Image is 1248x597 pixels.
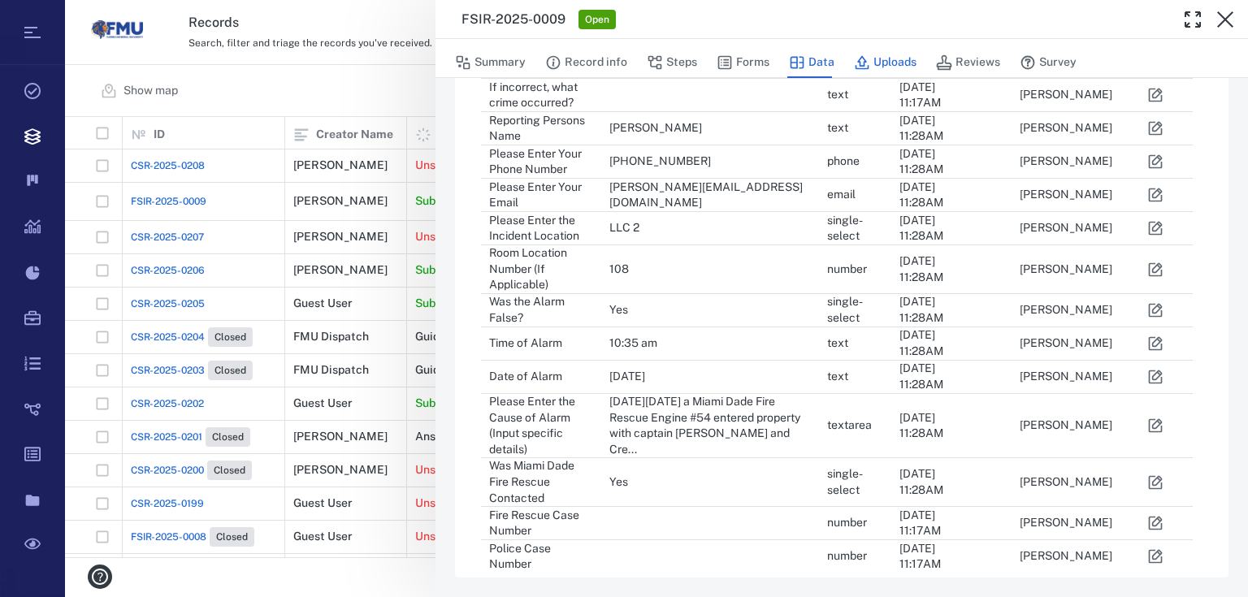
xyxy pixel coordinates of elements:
[489,213,593,244] div: Please Enter the Incident Location
[899,146,943,178] div: [DATE] 11:28AM
[489,335,562,352] div: Time of Alarm
[609,302,628,318] div: Yes
[582,13,613,27] span: Open
[899,327,943,359] div: [DATE] 11:28AM
[899,113,943,145] div: [DATE] 11:28AM
[609,120,702,136] div: [PERSON_NAME]
[1020,515,1112,531] div: [PERSON_NAME]
[827,417,872,434] div: textarea
[489,458,593,506] div: Was Miami Dade Fire Rescue Contacted
[936,47,1000,78] button: Reviews
[1209,3,1241,36] button: Close
[489,113,593,145] div: Reporting Persons Name
[717,47,769,78] button: Forms
[1020,262,1112,278] div: [PERSON_NAME]
[899,508,941,539] div: [DATE] 11:17AM
[461,10,565,29] h3: FSIR-2025-0009
[827,120,848,136] div: text
[827,87,848,103] div: text
[489,369,562,385] div: Date of Alarm
[489,508,593,539] div: Fire Rescue Case Number
[37,11,70,26] span: Help
[899,180,943,211] div: [DATE] 11:28AM
[489,80,593,111] div: If incorrect, what crime occurred?
[609,394,810,457] div: [DATE][DATE] a Miami Dade Fire Rescue Engine #54 entered property with captain [PERSON_NAME] and ...
[1020,220,1112,236] div: [PERSON_NAME]
[609,262,629,278] div: 108
[1020,120,1112,136] div: [PERSON_NAME]
[1020,87,1112,103] div: [PERSON_NAME]
[609,474,628,491] div: Yes
[647,47,697,78] button: Steps
[1020,417,1112,434] div: [PERSON_NAME]
[827,548,867,565] div: number
[1176,3,1209,36] button: Toggle Fullscreen
[1020,335,1112,352] div: [PERSON_NAME]
[489,245,593,293] div: Room Location Number (If Applicable)
[609,180,810,211] div: [PERSON_NAME][EMAIL_ADDRESS][DOMAIN_NAME]
[899,410,943,442] div: [DATE] 11:28AM
[455,47,526,78] button: Summary
[609,335,657,352] div: 10:35 am
[899,213,943,244] div: [DATE] 11:28AM
[489,541,593,573] div: Police Case Number
[899,541,941,573] div: [DATE] 11:17AM
[1020,474,1112,491] div: [PERSON_NAME]
[827,369,848,385] div: text
[789,47,834,78] button: Data
[827,187,856,203] div: email
[827,466,883,498] div: single-select
[899,294,943,326] div: [DATE] 11:28AM
[899,361,943,392] div: [DATE] 11:28AM
[827,294,883,326] div: single-select
[489,394,593,457] div: Please Enter the Cause of Alarm (Input specific details)
[545,47,627,78] button: Record info
[609,369,645,385] div: [DATE]
[827,262,867,278] div: number
[1020,548,1112,565] div: [PERSON_NAME]
[609,154,711,170] div: [PHONE_NUMBER]
[1020,369,1112,385] div: [PERSON_NAME]
[854,47,916,78] button: Uploads
[827,515,867,531] div: number
[827,213,883,244] div: single-select
[1020,302,1112,318] div: [PERSON_NAME]
[609,220,639,236] div: LLC 2
[827,335,848,352] div: text
[1020,187,1112,203] div: [PERSON_NAME]
[489,180,593,211] div: Please Enter Your Email
[489,294,593,326] div: Was the Alarm False?
[899,253,943,285] div: [DATE] 11:28AM
[899,466,943,498] div: [DATE] 11:28AM
[827,154,860,170] div: phone
[489,146,593,178] div: Please Enter Your Phone Number
[1020,47,1077,78] button: Survey
[899,80,941,111] div: [DATE] 11:17AM
[1020,154,1112,170] div: [PERSON_NAME]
